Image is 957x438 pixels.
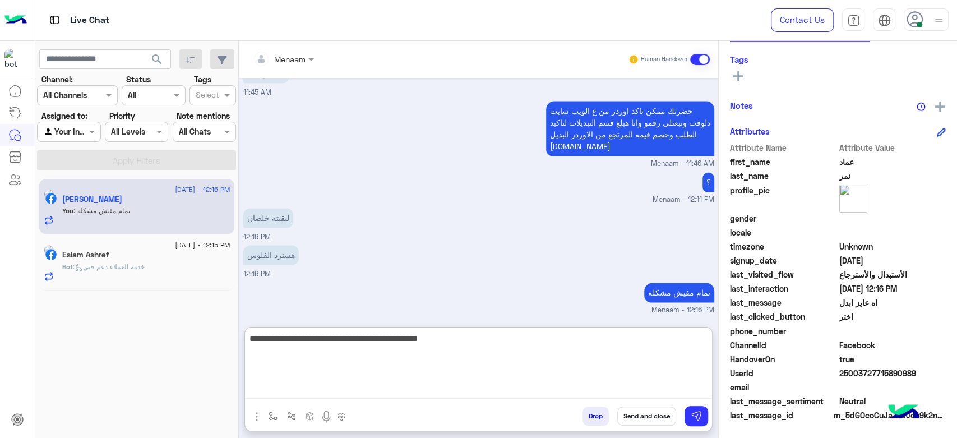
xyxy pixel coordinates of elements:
[730,213,837,224] span: gender
[884,393,923,432] img: hulul-logo.png
[641,55,688,64] small: Human Handover
[653,195,714,205] span: Menaam - 12:11 PM
[4,8,27,32] img: Logo
[269,412,278,421] img: select flow
[62,195,122,204] h5: عماد نمر
[546,101,714,156] p: 2/9/2025, 11:46 AM
[730,241,837,252] span: timezone
[730,339,837,351] span: ChannelId
[771,8,834,32] a: Contact Us
[337,412,346,421] img: make a call
[730,255,837,266] span: signup_date
[48,13,62,27] img: tab
[730,353,837,365] span: HandoverOn
[730,409,831,421] span: last_message_id
[702,172,714,192] p: 2/9/2025, 12:11 PM
[839,283,946,294] span: 2025-09-02T09:16:04.1367524Z
[839,142,946,154] span: Attribute Value
[4,49,25,69] img: 713415422032625
[839,367,946,379] span: 25003727715890989
[834,409,946,421] span: m_5dGOcoCuJaJkJJoe9k2nchekMQSYwanaJpO7NxBmXJZJUBXRxY7Ko5-PK2gDWK2kyI5yXxtwu5HKfLXyJcs6-Q
[691,411,702,422] img: send message
[320,410,333,423] img: send voice note
[44,245,54,255] img: picture
[839,213,946,224] span: null
[839,297,946,308] span: اه عايز ابدل
[243,245,299,265] p: 2/9/2025, 12:16 PM
[730,283,837,294] span: last_interaction
[839,381,946,393] span: null
[839,395,946,407] span: 0
[62,206,73,215] span: You
[41,110,87,122] label: Assigned to:
[839,325,946,337] span: null
[194,73,211,85] label: Tags
[839,156,946,168] span: عماد
[730,170,837,182] span: last_name
[45,249,57,260] img: Facebook
[126,73,151,85] label: Status
[62,250,109,260] h5: Eslam Ashref
[730,156,837,168] span: first_name
[250,410,263,423] img: send attachment
[935,102,945,112] img: add
[730,126,770,136] h6: Attributes
[878,14,891,27] img: tab
[730,395,837,407] span: last_message_sentiment
[839,185,867,213] img: picture
[730,297,837,308] span: last_message
[839,339,946,351] span: 0
[730,54,946,64] h6: Tags
[644,283,714,302] p: 2/9/2025, 12:16 PM
[243,270,271,278] span: 12:16 PM
[45,193,57,204] img: Facebook
[730,311,837,322] span: last_clicked_button
[243,233,271,241] span: 12:16 PM
[177,110,230,122] label: Note mentions
[651,159,714,169] span: Menaam - 11:46 AM
[194,89,219,103] div: Select
[839,255,946,266] span: 2025-08-02T07:53:52.303Z
[70,13,109,28] p: Live Chat
[617,407,676,426] button: Send and close
[847,14,860,27] img: tab
[582,407,609,426] button: Drop
[37,150,236,170] button: Apply Filters
[41,73,73,85] label: Channel:
[839,170,946,182] span: نمر
[301,407,320,425] button: create order
[62,262,73,271] span: Bot
[932,13,946,27] img: profile
[730,325,837,337] span: phone_number
[839,311,946,322] span: اختر
[917,102,926,111] img: notes
[651,305,714,316] span: Menaam - 12:16 PM
[839,227,946,238] span: null
[730,269,837,280] span: last_visited_flow
[839,353,946,365] span: true
[44,189,54,199] img: picture
[730,142,837,154] span: Attribute Name
[730,185,837,210] span: profile_pic
[730,100,753,110] h6: Notes
[730,367,837,379] span: UserId
[842,8,864,32] a: tab
[839,241,946,252] span: Unknown
[287,412,296,421] img: Trigger scenario
[150,53,164,66] span: search
[283,407,301,425] button: Trigger scenario
[730,381,837,393] span: email
[73,206,130,215] span: تمام مفيش مشكله
[144,49,171,73] button: search
[73,262,145,271] span: : خدمة العملاء دعم فني
[306,412,315,421] img: create order
[243,208,293,228] p: 2/9/2025, 12:16 PM
[175,240,230,250] span: [DATE] - 12:15 PM
[109,110,135,122] label: Priority
[175,185,230,195] span: [DATE] - 12:16 PM
[839,269,946,280] span: الأستبدال والأسترجاع
[264,407,283,425] button: select flow
[730,227,837,238] span: locale
[243,88,271,96] span: 11:45 AM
